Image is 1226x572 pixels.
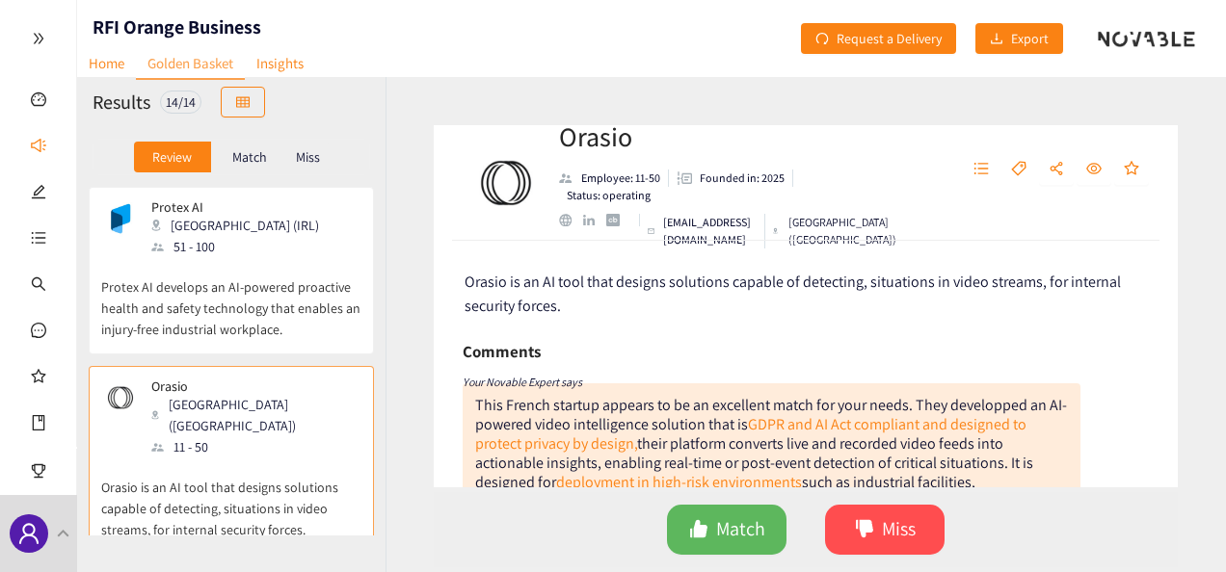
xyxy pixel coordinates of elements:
[465,272,1121,316] span: Orasio is an AI tool that designs solutions capable of detecting, situations in video streams, fo...
[559,117,881,156] h2: Orasio
[559,214,583,226] a: website
[990,32,1003,47] span: download
[973,161,989,178] span: unordered-list
[559,187,651,204] li: Status
[475,414,1026,454] a: GDPR and AI Act compliant and designed to protect privacy by design,
[882,514,916,544] span: Miss
[716,514,765,544] span: Match
[31,455,46,493] span: trophy
[801,23,956,54] button: redoRequest a Delivery
[463,337,541,366] h6: Comments
[975,23,1063,54] button: downloadExport
[245,48,315,78] a: Insights
[667,505,786,555] button: likeMatch
[31,221,46,260] span: unordered-list
[475,395,1067,511] div: This French startup appears to be an excellent match for your needs. They developped an AI-powere...
[700,169,785,187] p: Founded in: 2025
[606,214,630,226] a: crunchbase
[31,129,46,168] span: sound
[1086,161,1102,178] span: eye
[151,215,331,236] div: [GEOGRAPHIC_DATA] (IRL)
[1011,28,1049,49] span: Export
[17,522,40,545] span: user
[825,505,945,555] button: dislikeMiss
[855,519,874,541] span: dislike
[31,175,46,214] span: edit
[151,436,360,457] div: 11 - 50
[136,48,245,80] a: Golden Basket
[689,519,708,541] span: like
[101,378,140,417] img: Snapshot of the company's website
[964,154,999,185] button: unordered-list
[1130,480,1226,572] iframe: Chat Widget
[773,214,900,248] div: [GEOGRAPHIC_DATA] ([GEOGRAPHIC_DATA])
[151,394,360,436] div: [GEOGRAPHIC_DATA] ([GEOGRAPHIC_DATA])
[151,236,331,257] div: 51 - 100
[567,187,651,204] p: Status: operating
[77,48,136,78] a: Home
[101,457,361,540] p: Orasio is an AI tool that designs solutions capable of detecting, situations in video streams, fo...
[101,257,361,340] p: Protex AI develops an AI-powered proactive health and safety technology that enables an injury-fr...
[556,472,802,492] a: deployment in high-risk environments
[669,169,793,187] li: Founded in year
[1039,154,1074,185] button: share-alt
[1114,154,1149,185] button: star
[232,149,267,165] p: Match
[581,169,660,187] p: Employee: 11-50
[1011,161,1026,178] span: tag
[463,375,582,389] i: Your Novable Expert says
[583,215,606,226] a: linkedin
[837,28,942,49] span: Request a Delivery
[1130,480,1226,572] div: Widget de chat
[1001,154,1036,185] button: tag
[1124,161,1139,178] span: star
[1049,161,1064,178] span: share-alt
[152,149,192,165] p: Review
[1077,154,1111,185] button: eye
[151,378,348,394] p: Orasio
[296,149,320,165] p: Miss
[815,32,829,47] span: redo
[467,144,545,221] img: Company Logo
[31,406,46,445] span: book
[559,169,669,187] li: Employees
[32,32,45,45] span: double-right
[93,13,261,40] h1: RFI Orange Business
[93,89,150,116] h2: Results
[151,199,319,215] p: Protex AI
[663,214,757,248] p: [EMAIL_ADDRESS][DOMAIN_NAME]
[160,91,201,114] div: 14 / 14
[236,95,250,111] span: table
[221,87,265,117] button: table
[101,199,140,238] img: Snapshot of the company's website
